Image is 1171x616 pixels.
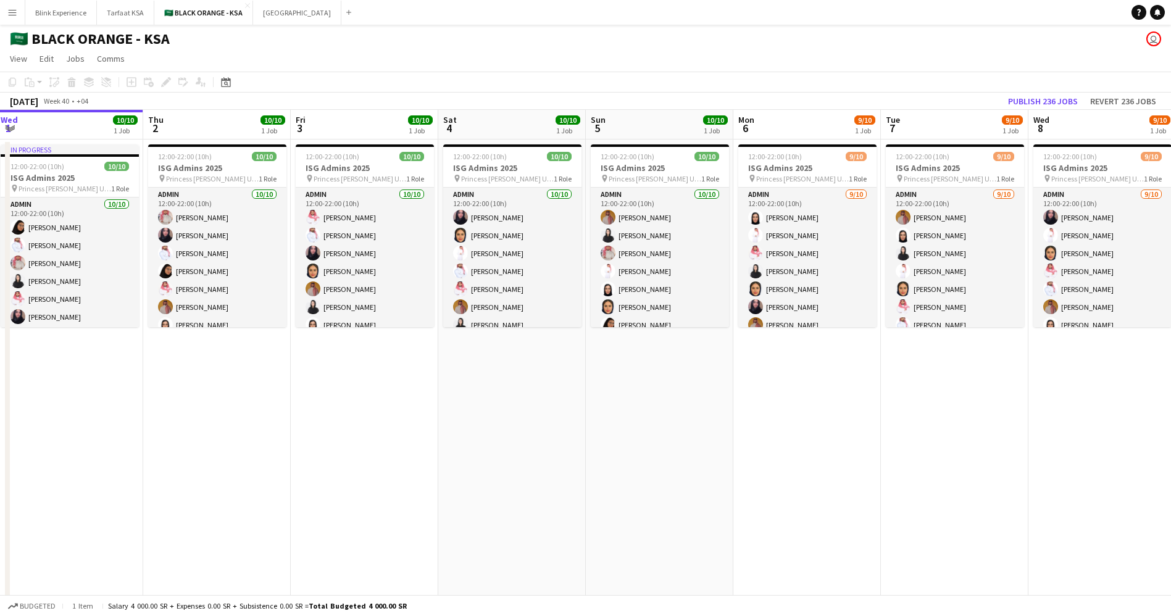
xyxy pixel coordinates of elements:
[5,51,32,67] a: View
[309,601,407,610] span: Total Budgeted 4 000.00 SR
[10,95,38,107] div: [DATE]
[35,51,59,67] a: Edit
[6,599,57,613] button: Budgeted
[68,601,98,610] span: 1 item
[61,51,90,67] a: Jobs
[10,30,170,48] h1: 🇸🇦 BLACK ORANGE - KSA
[92,51,130,67] a: Comms
[97,53,125,64] span: Comms
[253,1,341,25] button: [GEOGRAPHIC_DATA]
[25,1,97,25] button: Blink Experience
[40,53,54,64] span: Edit
[10,53,27,64] span: View
[97,1,154,25] button: Tarfaat KSA
[77,96,88,106] div: +04
[1146,31,1161,46] app-user-avatar: Abdulwahab Al Hijan
[41,96,72,106] span: Week 40
[66,53,85,64] span: Jobs
[154,1,253,25] button: 🇸🇦 BLACK ORANGE - KSA
[108,601,407,610] div: Salary 4 000.00 SR + Expenses 0.00 SR + Subsistence 0.00 SR =
[1003,93,1083,109] button: Publish 236 jobs
[20,602,56,610] span: Budgeted
[1085,93,1161,109] button: Revert 236 jobs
